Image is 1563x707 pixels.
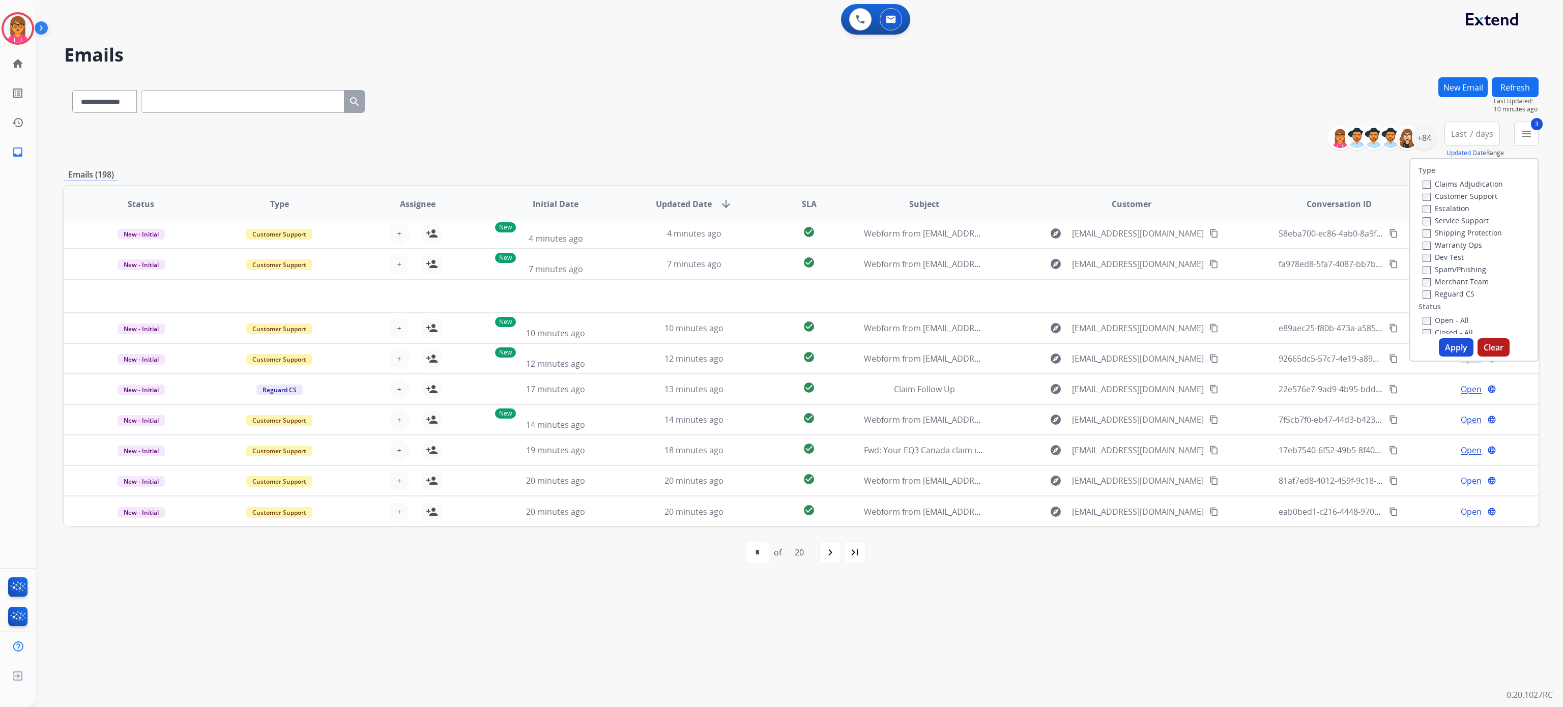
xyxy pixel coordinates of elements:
p: New [495,347,516,358]
mat-icon: explore [1050,258,1062,270]
span: 20 minutes ago [664,506,723,517]
span: Status [128,198,154,210]
span: [EMAIL_ADDRESS][DOMAIN_NAME] [1072,383,1204,395]
span: New - Initial [118,476,165,487]
input: Escalation [1423,205,1431,213]
span: [EMAIL_ADDRESS][DOMAIN_NAME] [1072,414,1204,426]
mat-icon: content_copy [1209,229,1219,238]
label: Reguard CS [1423,289,1474,299]
label: Status [1419,302,1441,312]
span: [EMAIL_ADDRESS][DOMAIN_NAME] [1072,227,1204,240]
mat-icon: history [12,116,24,129]
span: New - Initial [118,415,165,426]
span: Conversation ID [1307,198,1372,210]
mat-icon: explore [1050,322,1062,334]
span: [EMAIL_ADDRESS][DOMAIN_NAME] [1072,506,1204,518]
span: New - Initial [118,446,165,456]
span: Type [270,198,289,210]
label: Dev Test [1423,252,1464,262]
span: Initial Date [533,198,578,210]
span: Open [1461,383,1482,395]
mat-icon: explore [1050,414,1062,426]
button: + [389,254,410,274]
mat-icon: content_copy [1209,507,1219,516]
span: fa978ed8-5fa7-4087-bb7b-59e4fac03c68 [1279,258,1430,270]
label: Open - All [1423,315,1469,325]
span: + [397,383,401,395]
mat-icon: language [1487,507,1496,516]
mat-icon: person_add [426,506,438,518]
mat-icon: content_copy [1209,259,1219,269]
div: +84 [1412,126,1436,150]
span: Open [1461,444,1482,456]
mat-icon: explore [1050,383,1062,395]
mat-icon: check_circle [803,226,815,238]
mat-icon: check_circle [803,256,815,269]
span: 92665dc5-57c7-4e19-a890-f86a34fc6083 [1279,353,1430,364]
span: + [397,444,401,456]
span: 18 minutes ago [664,445,723,456]
mat-icon: person_add [426,414,438,426]
span: 7f5cb7f0-eb47-44d3-b423-a2d9c8a30b11 [1279,414,1433,425]
mat-icon: explore [1050,506,1062,518]
th: Action [1400,186,1539,222]
div: of [774,546,781,558]
span: 58eba700-ec86-4ab0-8a9f-ee9d08dd57fa [1279,228,1433,239]
button: + [389,440,410,460]
span: Webform from [EMAIL_ADDRESS][DOMAIN_NAME] on [DATE] [864,353,1094,364]
label: Merchant Team [1423,277,1489,286]
span: eab0bed1-c216-4448-9703-44ba3468362d [1279,506,1437,517]
input: Customer Support [1423,193,1431,201]
span: Open [1461,506,1482,518]
span: Customer Support [246,323,312,334]
mat-icon: check_circle [803,504,815,516]
span: Reguard CS [256,385,303,395]
span: Customer Support [246,446,312,456]
p: Emails (198) [64,168,118,181]
span: Customer Support [246,507,312,518]
button: 3 [1514,122,1539,146]
span: Customer [1112,198,1151,210]
mat-icon: navigate_next [824,546,836,558]
span: Customer Support [246,415,312,426]
span: Webform from [EMAIL_ADDRESS][DOMAIN_NAME] on [DATE] [864,475,1094,486]
mat-icon: content_copy [1209,385,1219,394]
span: 20 minutes ago [526,475,585,486]
button: Updated Date [1446,149,1486,157]
h2: Emails [64,45,1539,65]
mat-icon: content_copy [1389,229,1398,238]
span: Customer Support [246,476,312,487]
mat-icon: check_circle [803,412,815,424]
mat-icon: explore [1050,444,1062,456]
span: Webform from [EMAIL_ADDRESS][DOMAIN_NAME] on [DATE] [864,258,1094,270]
span: e89aec25-f80b-473a-a585-aaef61be4e38 [1279,322,1432,334]
span: Webform from [EMAIL_ADDRESS][DOMAIN_NAME] on [DATE] [864,322,1094,334]
button: New Email [1438,77,1488,97]
input: Service Support [1423,217,1431,225]
input: Spam/Phishing [1423,266,1431,274]
button: Refresh [1492,77,1539,97]
mat-icon: person_add [426,352,438,365]
span: 12 minutes ago [526,358,585,369]
input: Closed - All [1423,329,1431,337]
span: New - Initial [118,354,165,365]
div: 20 [787,542,812,563]
mat-icon: content_copy [1209,354,1219,363]
span: + [397,414,401,426]
span: Subject [909,198,939,210]
span: Assignee [400,198,436,210]
mat-icon: home [12,57,24,70]
img: avatar [4,14,32,43]
span: 10 minutes ago [1494,105,1539,113]
mat-icon: check_circle [803,320,815,333]
span: Open [1461,414,1482,426]
span: SLA [802,198,817,210]
span: Webform from [EMAIL_ADDRESS][DOMAIN_NAME] on [DATE] [864,506,1094,517]
mat-icon: content_copy [1389,385,1398,394]
mat-icon: content_copy [1389,259,1398,269]
mat-icon: person_add [426,322,438,334]
span: Updated Date [656,198,712,210]
mat-icon: content_copy [1389,354,1398,363]
p: New [495,253,516,263]
label: Closed - All [1423,328,1473,337]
